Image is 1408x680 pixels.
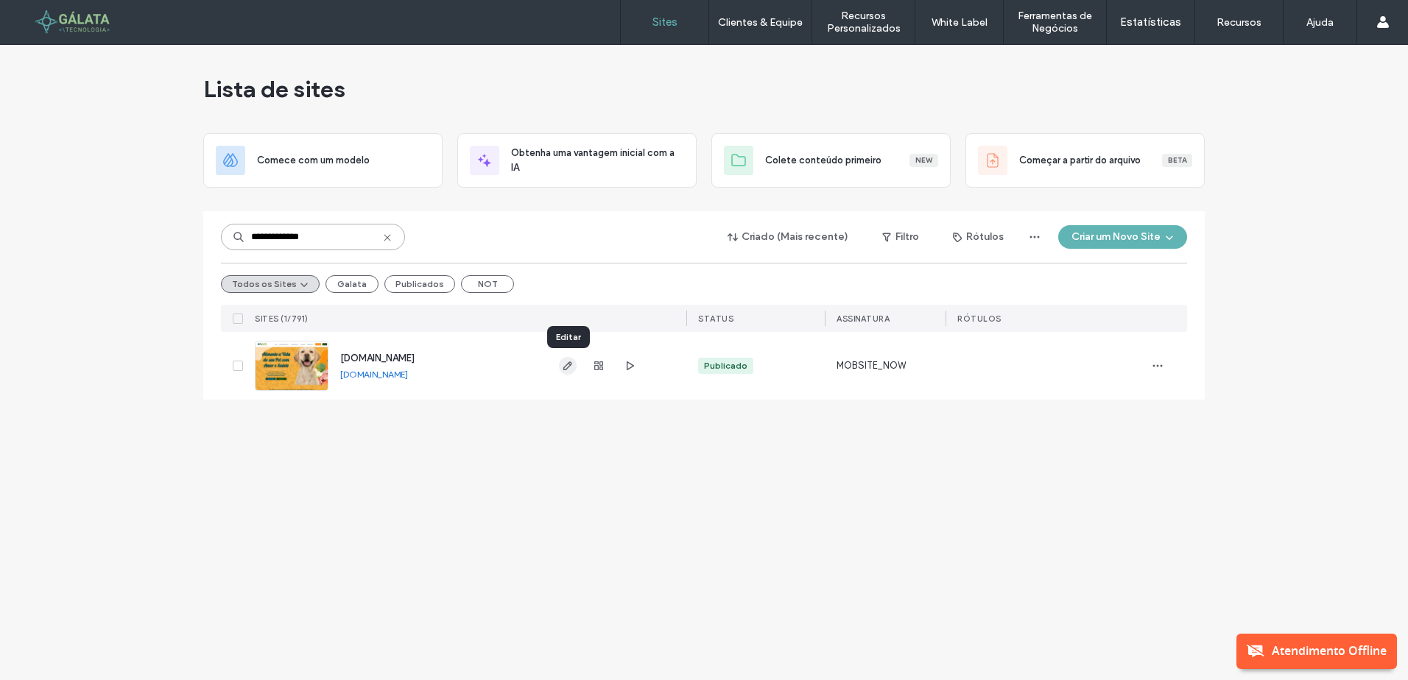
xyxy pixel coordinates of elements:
span: Ajuda [32,10,70,24]
span: Sites (1/791) [255,314,309,324]
span: Começar a partir do arquivo [1019,153,1141,168]
button: Todos os Sites [221,275,320,293]
div: Editar [547,326,590,348]
div: New [909,154,938,167]
label: White Label [932,16,988,29]
div: Obtenha uma vantagem inicial com a IA [457,133,697,188]
span: Comece com um modelo [257,153,370,168]
span: Assinatura [837,314,890,324]
button: NOT [461,275,514,293]
button: Galata [325,275,379,293]
button: Publicados [384,275,455,293]
span: Lista de sites [203,74,345,104]
span: Obtenha uma vantagem inicial com a IA [511,146,684,175]
label: Ajuda [1306,16,1334,29]
div: Começar a partir do arquivoBeta [965,133,1205,188]
label: Clientes & Equipe [718,16,803,29]
button: Filtro [867,225,934,249]
label: Sites [652,15,677,29]
div: Beta [1162,154,1192,167]
button: Criar um Novo Site [1058,225,1187,249]
span: MOBSITE_NOW [837,358,906,373]
button: Criado (Mais recente) [715,225,862,249]
label: Recursos [1217,16,1261,29]
span: Atendimento Offline [1272,634,1397,659]
div: Comece com um modelo [203,133,443,188]
a: [DOMAIN_NAME] [340,353,415,364]
label: Estatísticas [1120,15,1181,29]
span: Rótulos [957,314,1002,324]
div: Publicado [704,359,747,372]
span: STATUS [698,314,733,324]
div: Colete conteúdo primeiroNew [711,133,951,188]
span: Colete conteúdo primeiro [765,153,881,168]
button: Rótulos [940,225,1017,249]
label: Recursos Personalizados [812,10,915,35]
a: [DOMAIN_NAME] [340,369,408,380]
label: Ferramentas de Negócios [1004,10,1106,35]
